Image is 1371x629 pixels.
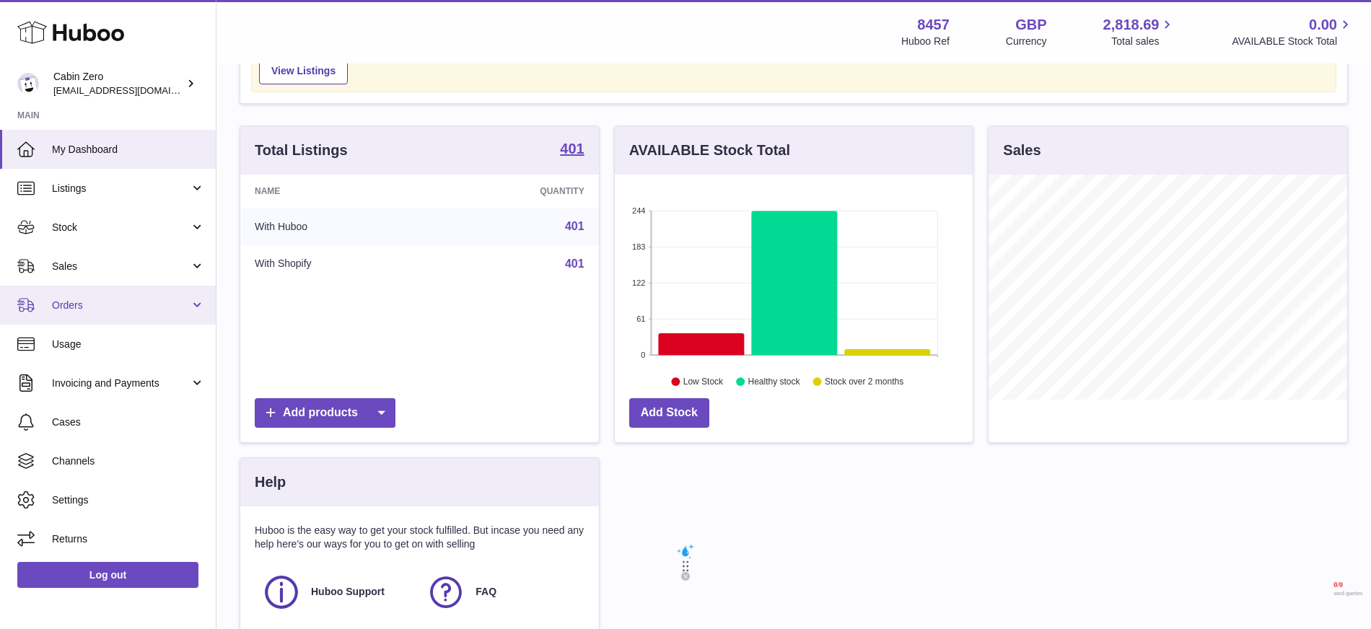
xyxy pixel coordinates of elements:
[683,377,724,387] text: Low Stock
[1309,15,1337,35] span: 0.00
[52,221,190,234] span: Stock
[240,208,434,245] td: With Huboo
[52,377,190,390] span: Invoicing and Payments
[17,562,198,588] a: Log out
[1111,35,1175,48] span: Total sales
[240,245,434,283] td: With Shopify
[1103,15,1176,48] a: 2,818.69 Total sales
[52,415,205,429] span: Cases
[632,206,645,215] text: 244
[565,220,584,232] a: 401
[52,299,190,312] span: Orders
[255,398,395,428] a: Add products
[52,260,190,273] span: Sales
[1232,15,1354,48] a: 0.00 AVAILABLE Stock Total
[636,314,645,323] text: 61
[629,141,790,160] h3: AVAILABLE Stock Total
[255,524,584,551] p: Huboo is the easy way to get your stock fulfilled. But incase you need any help here's our ways f...
[560,141,584,159] a: 401
[53,70,183,97] div: Cabin Zero
[52,182,190,195] span: Listings
[825,377,903,387] text: Stock over 2 months
[560,141,584,156] strong: 401
[1006,35,1047,48] div: Currency
[52,532,205,546] span: Returns
[748,377,800,387] text: Healthy stock
[1103,15,1160,35] span: 2,818.69
[434,175,599,208] th: Quantity
[262,573,412,612] a: Huboo Support
[1333,581,1362,590] span: 0 / 0
[52,338,205,351] span: Usage
[632,242,645,251] text: 183
[1015,15,1046,35] strong: GBP
[311,585,385,599] span: Huboo Support
[426,573,577,612] a: FAQ
[565,258,584,270] a: 401
[629,398,709,428] a: Add Stock
[476,585,496,599] span: FAQ
[1003,141,1041,160] h3: Sales
[52,143,205,157] span: My Dashboard
[52,493,205,507] span: Settings
[255,472,286,492] h3: Help
[1232,35,1354,48] span: AVAILABLE Stock Total
[53,84,212,96] span: [EMAIL_ADDRESS][DOMAIN_NAME]
[259,57,348,84] a: View Listings
[632,278,645,287] text: 122
[52,454,205,468] span: Channels
[240,175,434,208] th: Name
[255,141,348,160] h3: Total Listings
[1333,590,1362,597] span: used queries
[901,35,950,48] div: Huboo Ref
[17,73,39,94] img: huboo@cabinzero.com
[917,15,950,35] strong: 8457
[641,351,645,359] text: 0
